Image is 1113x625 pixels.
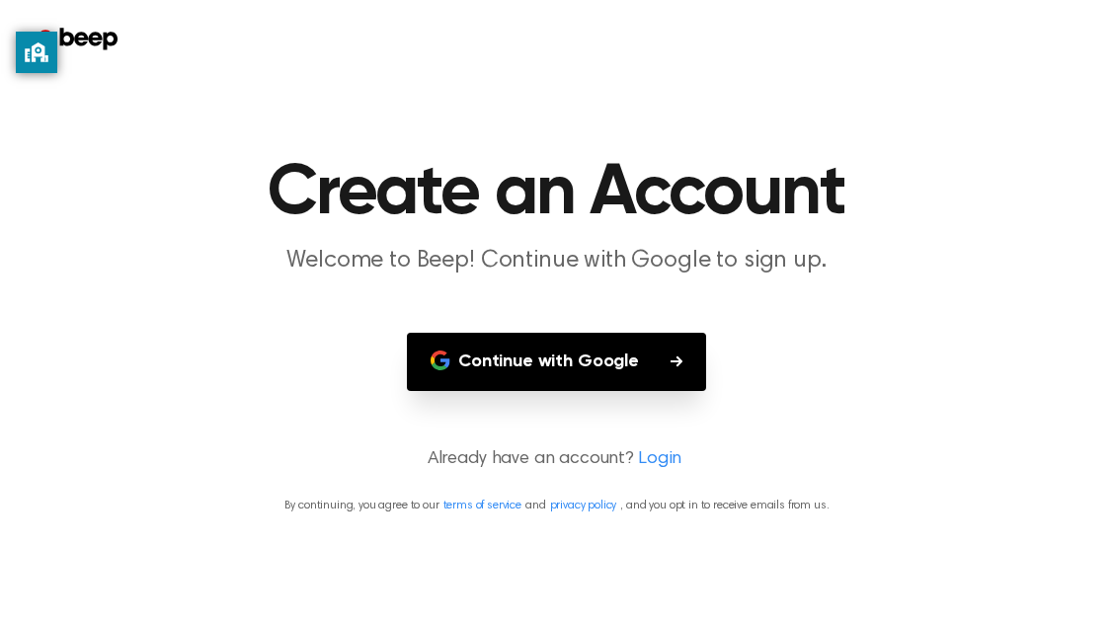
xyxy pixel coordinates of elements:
p: Already have an account? [24,446,1089,473]
p: By continuing, you agree to our and , and you opt in to receive emails from us. [24,497,1089,514]
button: privacy banner [16,32,57,73]
a: terms of service [443,500,521,511]
a: Login [638,446,681,473]
p: Welcome to Beep! Continue with Google to sign up. [178,245,936,277]
a: Beep [24,21,135,59]
button: Continue with Google [407,333,706,391]
h1: Create an Account [51,158,1063,229]
a: privacy policy [550,500,617,511]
